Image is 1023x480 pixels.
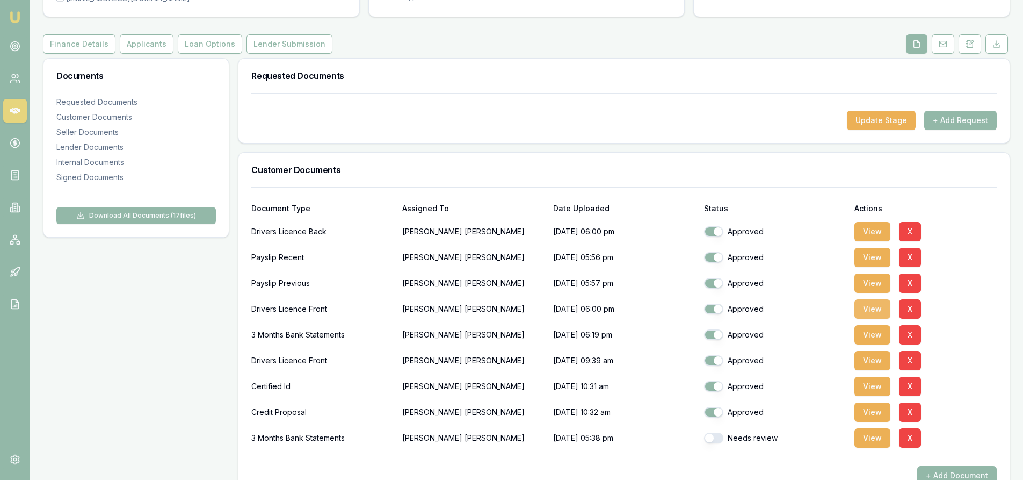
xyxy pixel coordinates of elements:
[178,34,242,54] button: Loan Options
[251,205,394,212] div: Document Type
[251,324,394,346] div: 3 Months Bank Statements
[56,142,216,153] div: Lender Documents
[854,299,890,319] button: View
[43,34,118,54] a: Finance Details
[251,350,394,371] div: Drivers Licence Front
[56,172,216,183] div: Signed Documents
[402,427,545,449] p: [PERSON_NAME] [PERSON_NAME]
[704,278,846,289] div: Approved
[553,205,695,212] div: Date Uploaded
[899,351,921,370] button: X
[553,350,695,371] p: [DATE] 09:39 am
[56,71,216,80] h3: Documents
[402,273,545,294] p: [PERSON_NAME] [PERSON_NAME]
[56,112,216,123] div: Customer Documents
[854,428,890,448] button: View
[402,298,545,320] p: [PERSON_NAME] [PERSON_NAME]
[176,34,244,54] a: Loan Options
[402,402,545,423] p: [PERSON_NAME] [PERSON_NAME]
[854,377,890,396] button: View
[402,350,545,371] p: [PERSON_NAME] [PERSON_NAME]
[251,298,394,320] div: Drivers Licence Front
[553,247,695,268] p: [DATE] 05:56 pm
[251,402,394,423] div: Credit Proposal
[704,329,846,340] div: Approved
[704,433,846,443] div: Needs review
[246,34,332,54] button: Lender Submission
[899,299,921,319] button: X
[553,324,695,346] p: [DATE] 06:19 pm
[553,221,695,242] p: [DATE] 06:00 pm
[899,274,921,293] button: X
[899,428,921,448] button: X
[251,427,394,449] div: 3 Months Bank Statements
[56,207,216,224] button: Download All Documents (17files)
[704,407,846,418] div: Approved
[402,221,545,242] p: [PERSON_NAME] [PERSON_NAME]
[924,111,997,130] button: + Add Request
[402,247,545,268] p: [PERSON_NAME] [PERSON_NAME]
[854,325,890,345] button: View
[854,351,890,370] button: View
[9,11,21,24] img: emu-icon-u.png
[704,226,846,237] div: Approved
[120,34,173,54] button: Applicants
[251,71,997,80] h3: Requested Documents
[251,166,997,174] h3: Customer Documents
[854,274,890,293] button: View
[704,381,846,392] div: Approved
[251,273,394,294] div: Payslip Previous
[402,205,545,212] div: Assigned To
[847,111,916,130] button: Update Stage
[553,273,695,294] p: [DATE] 05:57 pm
[704,355,846,366] div: Approved
[899,325,921,345] button: X
[553,402,695,423] p: [DATE] 10:32 am
[553,376,695,397] p: [DATE] 10:31 am
[402,376,545,397] p: [PERSON_NAME] [PERSON_NAME]
[56,97,216,108] div: Requested Documents
[402,324,545,346] p: [PERSON_NAME] [PERSON_NAME]
[251,376,394,397] div: Certified Id
[899,222,921,241] button: X
[244,34,335,54] a: Lender Submission
[251,247,394,268] div: Payslip Recent
[553,298,695,320] p: [DATE] 06:00 pm
[118,34,176,54] a: Applicants
[899,248,921,267] button: X
[553,427,695,449] p: [DATE] 05:38 pm
[56,157,216,168] div: Internal Documents
[704,304,846,314] div: Approved
[251,221,394,242] div: Drivers Licence Back
[899,403,921,422] button: X
[854,403,890,422] button: View
[56,127,216,138] div: Seller Documents
[704,252,846,263] div: Approved
[854,248,890,267] button: View
[43,34,115,54] button: Finance Details
[704,205,846,212] div: Status
[854,205,997,212] div: Actions
[899,377,921,396] button: X
[854,222,890,241] button: View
